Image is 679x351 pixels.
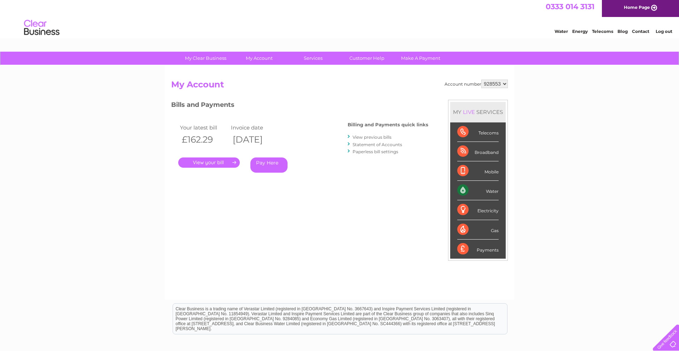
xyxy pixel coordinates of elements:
a: My Clear Business [176,52,235,65]
h3: Bills and Payments [171,100,428,112]
td: Your latest bill [178,123,229,132]
a: Contact [632,30,649,35]
a: 0333 014 3131 [546,4,594,12]
div: Clear Business is a trading name of Verastar Limited (registered in [GEOGRAPHIC_DATA] No. 3667643... [173,4,507,34]
div: Payments [457,240,499,259]
td: Invoice date [229,123,280,132]
img: logo.png [24,18,60,40]
a: Paperless bill settings [353,149,398,154]
div: Telecoms [457,122,499,142]
a: Make A Payment [391,52,450,65]
div: Electricity [457,200,499,220]
a: Customer Help [338,52,396,65]
a: . [178,157,240,168]
th: [DATE] [229,132,280,147]
div: MY SERVICES [450,102,506,122]
th: £162.29 [178,132,229,147]
div: Account number [445,80,508,88]
div: Mobile [457,161,499,181]
a: Telecoms [592,30,613,35]
a: Energy [572,30,588,35]
a: Statement of Accounts [353,142,402,147]
div: Water [457,181,499,200]
a: Services [284,52,342,65]
h2: My Account [171,80,508,93]
div: Gas [457,220,499,240]
h4: Billing and Payments quick links [348,122,428,127]
a: View previous bills [353,134,391,140]
div: Broadband [457,142,499,161]
div: LIVE [462,109,476,115]
a: Log out [656,30,672,35]
a: My Account [230,52,289,65]
a: Pay Here [250,157,288,173]
a: Blog [617,30,628,35]
a: Water [555,30,568,35]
